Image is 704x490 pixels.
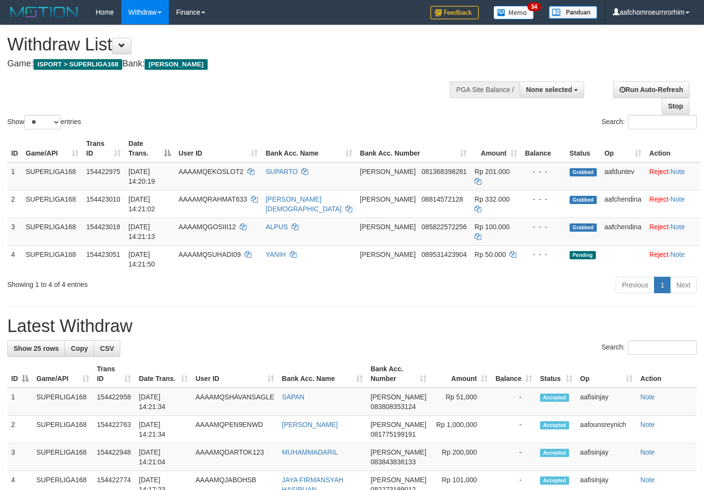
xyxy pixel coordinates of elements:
[22,162,82,190] td: SUPERLIGA168
[135,443,192,471] td: [DATE] 14:21:04
[360,251,416,258] span: [PERSON_NAME]
[14,345,59,352] span: Show 25 rows
[628,115,697,129] input: Search:
[422,223,467,231] span: Copy 085822572256 to clipboard
[430,6,479,19] img: Feedback.jpg
[549,6,597,19] img: panduan.png
[7,135,22,162] th: ID
[371,421,426,428] span: [PERSON_NAME]
[7,162,22,190] td: 1
[613,81,689,98] a: Run Auto-Refresh
[645,190,700,218] td: ·
[475,195,509,203] span: Rp 332.000
[450,81,520,98] div: PGA Site Balance /
[86,223,120,231] span: 154423018
[475,223,509,231] span: Rp 100.000
[179,223,236,231] span: AAAAMQGOSIII12
[371,403,416,411] span: Copy 083808353124 to clipboard
[491,416,536,443] td: -
[7,245,22,273] td: 4
[540,421,569,429] span: Accepted
[540,449,569,457] span: Accepted
[175,135,262,162] th: User ID: activate to sort column ascending
[93,360,135,388] th: Trans ID: activate to sort column ascending
[65,340,94,357] a: Copy
[86,251,120,258] span: 154423051
[570,196,597,204] span: Grabbed
[649,168,669,175] a: Reject
[33,443,93,471] td: SUPERLIGA168
[576,416,637,443] td: aafounsreynich
[566,135,601,162] th: Status
[360,195,416,203] span: [PERSON_NAME]
[71,345,88,352] span: Copy
[475,168,509,175] span: Rp 201.000
[371,448,426,456] span: [PERSON_NAME]
[640,476,655,484] a: Note
[422,251,467,258] span: Copy 089531423904 to clipboard
[526,86,572,94] span: None selected
[671,168,685,175] a: Note
[371,430,416,438] span: Copy 081775199191 to clipboard
[93,416,135,443] td: 154422763
[371,393,426,401] span: [PERSON_NAME]
[371,458,416,466] span: Copy 083843836133 to clipboard
[7,35,459,54] h1: Withdraw List
[360,168,416,175] span: [PERSON_NAME]
[282,448,338,456] a: MUHAMMADARIL
[576,388,637,416] td: aafisinjay
[662,98,689,114] a: Stop
[265,168,297,175] a: SUPARTO
[671,251,685,258] a: Note
[125,135,175,162] th: Date Trans.: activate to sort column descending
[7,115,81,129] label: Show entries
[540,394,569,402] span: Accepted
[521,135,566,162] th: Balance
[640,448,655,456] a: Note
[282,393,304,401] a: SAPAN
[7,340,65,357] a: Show 25 rows
[94,340,120,357] a: CSV
[645,245,700,273] td: ·
[637,360,697,388] th: Action
[135,360,192,388] th: Date Trans.: activate to sort column ascending
[430,416,491,443] td: Rp 1,000,000
[33,416,93,443] td: SUPERLIGA168
[649,223,669,231] a: Reject
[100,345,114,352] span: CSV
[649,251,669,258] a: Reject
[491,443,536,471] td: -
[356,135,471,162] th: Bank Acc. Number: activate to sort column ascending
[601,218,646,245] td: aafchendina
[82,135,125,162] th: Trans ID: activate to sort column ascending
[7,276,286,289] div: Showing 1 to 4 of 4 entries
[602,115,697,129] label: Search:
[471,135,521,162] th: Amount: activate to sort column ascending
[33,360,93,388] th: Game/API: activate to sort column ascending
[22,190,82,218] td: SUPERLIGA168
[7,218,22,245] td: 3
[540,476,569,485] span: Accepted
[671,195,685,203] a: Note
[129,223,155,240] span: [DATE] 14:21:13
[525,250,562,259] div: - - -
[430,388,491,416] td: Rp 51,000
[570,223,597,232] span: Grabbed
[22,245,82,273] td: SUPERLIGA168
[265,251,286,258] a: YANIH
[192,388,278,416] td: AAAAMQSHAVANSAGLE
[135,416,192,443] td: [DATE] 14:21:34
[576,360,637,388] th: Op: activate to sort column ascending
[33,59,122,70] span: ISPORT > SUPERLIGA168
[371,476,426,484] span: [PERSON_NAME]
[179,251,241,258] span: AAAAMQSUHADI09
[601,190,646,218] td: aafchendina
[192,443,278,471] td: AAAAMQDARTOK123
[262,135,356,162] th: Bank Acc. Name: activate to sort column ascending
[7,443,33,471] td: 3
[192,416,278,443] td: AAAAMQPEN9ENWD
[86,195,120,203] span: 154423010
[192,360,278,388] th: User ID: activate to sort column ascending
[525,167,562,176] div: - - -
[520,81,584,98] button: None selected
